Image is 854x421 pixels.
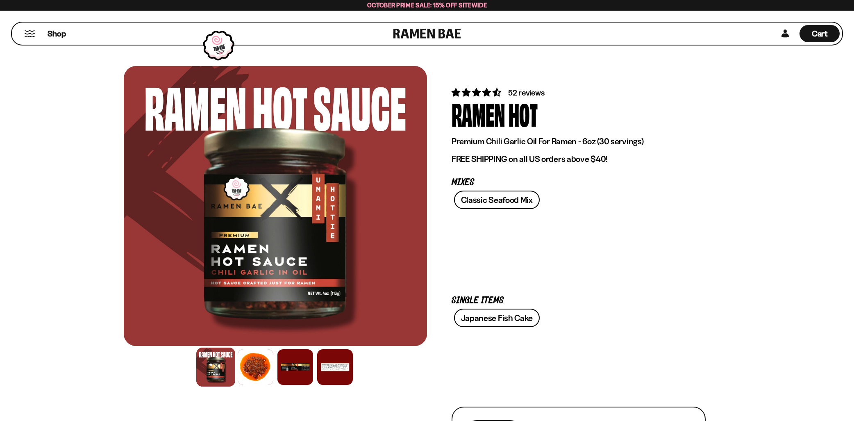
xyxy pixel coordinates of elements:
[508,88,544,98] span: 52 reviews
[452,87,503,98] span: 4.71 stars
[799,23,840,45] div: Cart
[452,297,706,305] p: Single Items
[509,98,538,129] div: Hot
[452,98,505,129] div: Ramen
[452,136,706,147] p: Premium Chili Garlic Oil For Ramen - 6oz (30 servings)
[452,154,706,164] p: FREE SHIPPING on all US orders above $40!
[454,191,540,209] a: Classic Seafood Mix
[454,309,540,327] a: Japanese Fish Cake
[24,30,35,37] button: Mobile Menu Trigger
[452,179,706,187] p: Mixes
[367,1,487,9] span: October Prime Sale: 15% off Sitewide
[48,28,66,39] span: Shop
[812,29,828,39] span: Cart
[48,25,66,42] a: Shop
